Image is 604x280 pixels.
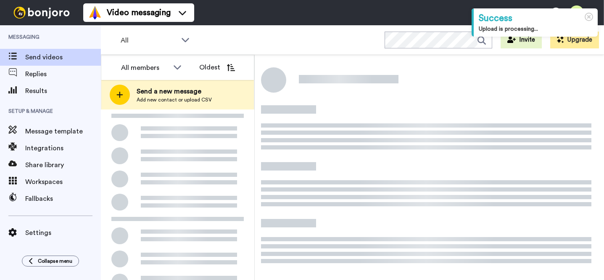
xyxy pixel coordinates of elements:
div: Success [479,12,593,25]
span: Results [25,86,101,96]
span: Fallbacks [25,194,101,204]
span: Send a new message [137,86,212,96]
span: Integrations [25,143,101,153]
span: Collapse menu [38,258,72,264]
span: Message template [25,126,101,136]
img: vm-color.svg [88,6,102,19]
button: Upgrade [550,32,599,48]
button: Invite [501,32,542,48]
div: Upload is processing... [479,25,593,33]
span: Share library [25,160,101,170]
span: Replies [25,69,101,79]
img: bj-logo-header-white.svg [10,7,73,19]
span: Send videos [25,52,101,62]
button: Collapse menu [22,256,79,267]
span: All [121,35,177,45]
div: All members [121,63,169,73]
span: Video messaging [107,7,171,19]
span: Add new contact or upload CSV [137,96,212,103]
button: Oldest [193,59,241,76]
span: Settings [25,228,101,238]
span: Workspaces [25,177,101,187]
